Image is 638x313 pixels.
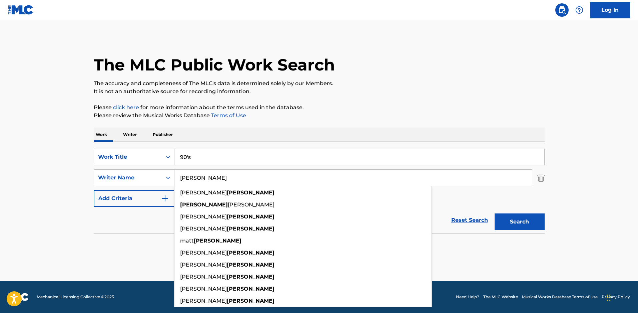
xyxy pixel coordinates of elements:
[555,3,569,17] a: Public Search
[94,104,545,112] p: Please for more information about the terms used in the database.
[98,174,158,182] div: Writer Name
[590,2,630,18] a: Log In
[227,250,274,256] strong: [PERSON_NAME]
[151,128,175,142] p: Publisher
[180,189,227,196] span: [PERSON_NAME]
[180,286,227,292] span: [PERSON_NAME]
[94,149,545,233] form: Search Form
[180,274,227,280] span: [PERSON_NAME]
[94,112,545,120] p: Please review the Musical Works Database
[227,262,274,268] strong: [PERSON_NAME]
[180,298,227,304] span: [PERSON_NAME]
[94,128,109,142] p: Work
[94,55,335,75] h1: The MLC Public Work Search
[558,6,566,14] img: search
[94,190,174,207] button: Add Criteria
[228,201,274,208] span: [PERSON_NAME]
[113,104,139,111] a: click here
[602,294,630,300] a: Privacy Policy
[537,169,545,186] img: Delete Criterion
[448,213,491,227] a: Reset Search
[8,293,29,301] img: logo
[605,281,638,313] iframe: Chat Widget
[180,213,227,220] span: [PERSON_NAME]
[573,3,586,17] div: Help
[194,238,241,244] strong: [PERSON_NAME]
[522,294,598,300] a: Musical Works Database Terms of Use
[161,194,169,202] img: 9d2ae6d4665cec9f34b9.svg
[98,153,158,161] div: Work Title
[575,6,583,14] img: help
[180,238,194,244] span: matt
[180,201,228,208] strong: [PERSON_NAME]
[37,294,114,300] span: Mechanical Licensing Collective © 2025
[94,88,545,96] p: It is not an authoritative source for recording information.
[94,80,545,88] p: The accuracy and completeness of The MLC's data is determined solely by our Members.
[227,274,274,280] strong: [PERSON_NAME]
[180,262,227,268] span: [PERSON_NAME]
[607,288,611,308] div: Drag
[121,128,139,142] p: Writer
[227,298,274,304] strong: [PERSON_NAME]
[483,294,518,300] a: The MLC Website
[210,112,246,119] a: Terms of Use
[8,5,34,15] img: MLC Logo
[456,294,479,300] a: Need Help?
[227,225,274,232] strong: [PERSON_NAME]
[180,250,227,256] span: [PERSON_NAME]
[180,225,227,232] span: [PERSON_NAME]
[227,213,274,220] strong: [PERSON_NAME]
[227,189,274,196] strong: [PERSON_NAME]
[495,213,545,230] button: Search
[227,286,274,292] strong: [PERSON_NAME]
